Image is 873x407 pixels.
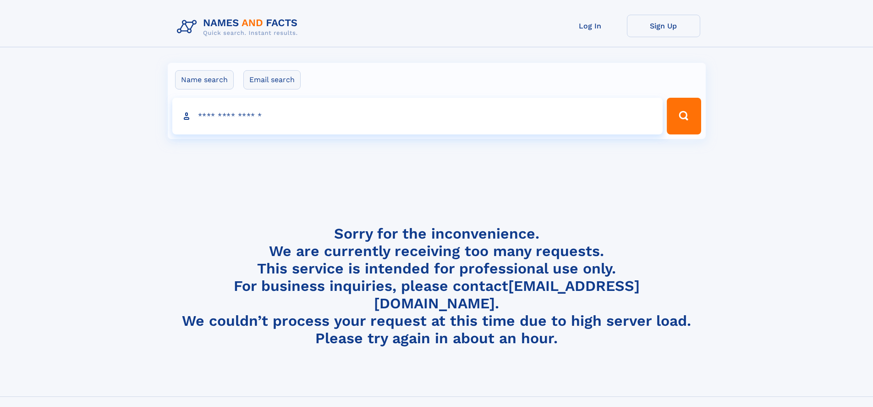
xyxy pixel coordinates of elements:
[667,98,701,134] button: Search Button
[243,70,301,89] label: Email search
[172,98,663,134] input: search input
[173,225,700,347] h4: Sorry for the inconvenience. We are currently receiving too many requests. This service is intend...
[554,15,627,37] a: Log In
[173,15,305,39] img: Logo Names and Facts
[175,70,234,89] label: Name search
[374,277,640,312] a: [EMAIL_ADDRESS][DOMAIN_NAME]
[627,15,700,37] a: Sign Up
